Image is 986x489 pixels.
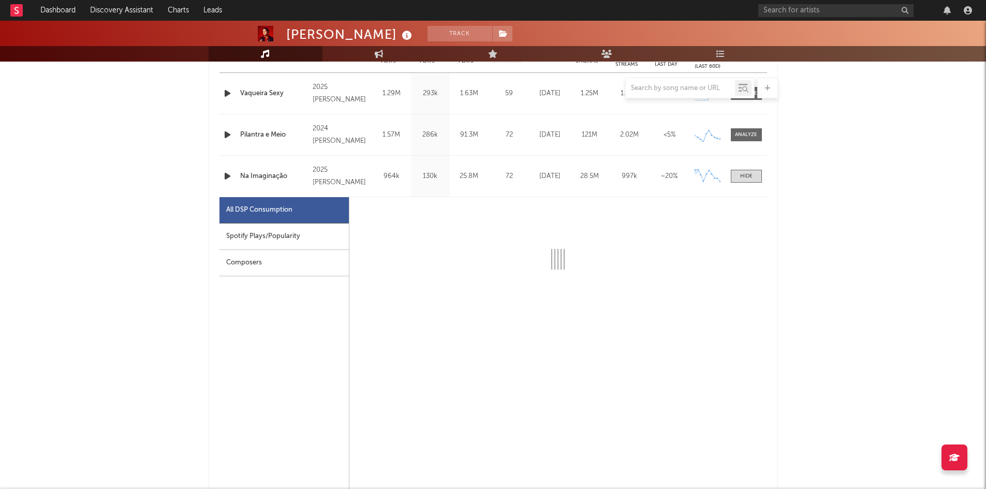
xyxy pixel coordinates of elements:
div: 2025 [PERSON_NAME] [313,164,369,189]
input: Search by song name or URL [626,84,735,93]
a: Na Imaginação [240,171,308,182]
div: 997k [612,171,647,182]
div: 121M [572,130,607,140]
div: 964k [375,171,408,182]
div: 130k [414,171,447,182]
div: <5% [652,130,687,140]
div: 91.3M [452,130,486,140]
button: Track [428,26,492,41]
div: ~ 20 % [652,171,687,182]
div: 1.57M [375,130,408,140]
div: [DATE] [533,171,567,182]
div: 72 [491,171,527,182]
div: 286k [414,130,447,140]
div: 2.02M [612,130,647,140]
div: [DATE] [533,130,567,140]
div: Spotify Plays/Popularity [219,224,349,250]
div: All DSP Consumption [226,204,292,216]
div: All DSP Consumption [219,197,349,224]
div: 25.8M [452,171,486,182]
div: 2024 [PERSON_NAME] [313,123,369,147]
div: [PERSON_NAME] [286,26,415,43]
a: Pilantra e Meio [240,130,308,140]
div: Composers [219,250,349,276]
div: 72 [491,130,527,140]
div: 28.5M [572,171,607,182]
input: Search for artists [758,4,914,17]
